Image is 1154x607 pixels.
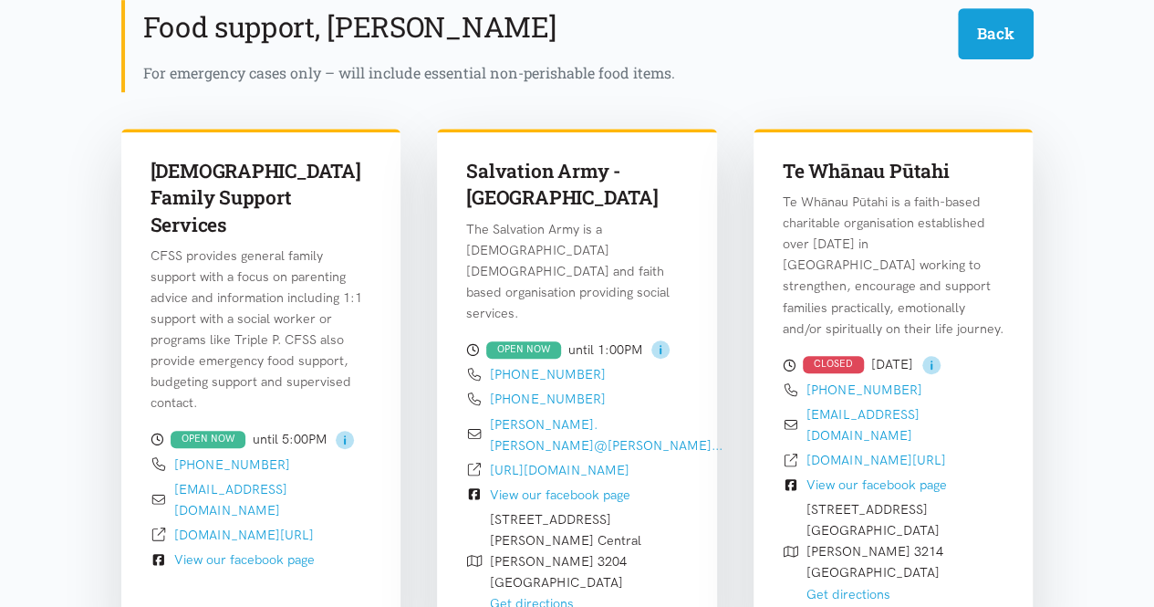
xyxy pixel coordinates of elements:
[783,158,1004,184] h3: Te Whānau Pūtahi
[174,456,290,473] a: [PHONE_NUMBER]
[783,192,1004,339] p: Te Whānau Pūtahi is a faith-based charitable organisation established over [DATE] in [GEOGRAPHIC_...
[806,586,890,602] a: Get directions
[490,391,606,407] a: [PHONE_NUMBER]
[490,366,606,382] a: [PHONE_NUMBER]
[466,339,688,361] div: until 1:00PM
[806,382,922,398] a: [PHONE_NUMBER]
[490,487,630,503] a: View our facebook page
[143,61,1034,85] div: For emergency cases only – will include essential non-perishable food items.
[783,354,1004,376] div: [DATE]
[174,527,314,543] a: [DOMAIN_NAME][URL]
[151,428,372,450] div: until 5:00PM
[806,476,947,493] a: View our facebook page
[171,431,245,448] div: OPEN NOW
[806,499,943,604] div: [STREET_ADDRESS] [GEOGRAPHIC_DATA] [PERSON_NAME] 3214 [GEOGRAPHIC_DATA]
[466,158,688,212] h3: Salvation Army - [GEOGRAPHIC_DATA]
[466,219,688,324] p: The Salvation Army is a [DEMOGRAPHIC_DATA] [DEMOGRAPHIC_DATA] and faith based organisation provid...
[490,416,723,454] a: [PERSON_NAME].[PERSON_NAME]@[PERSON_NAME]...
[803,356,864,373] div: CLOSED
[806,452,946,468] a: [DOMAIN_NAME][URL]
[806,406,920,444] a: [EMAIL_ADDRESS][DOMAIN_NAME]
[151,246,372,413] p: CFSS provides general family support with a focus on parenting advice and information including 1...
[151,158,372,238] h3: [DEMOGRAPHIC_DATA] Family Support Services
[486,341,561,359] div: OPEN NOW
[143,8,556,47] h2: Food support, [PERSON_NAME]
[490,462,629,478] a: [URL][DOMAIN_NAME]
[958,8,1034,58] button: Back
[174,551,315,568] a: View our facebook page
[174,481,287,518] a: [EMAIL_ADDRESS][DOMAIN_NAME]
